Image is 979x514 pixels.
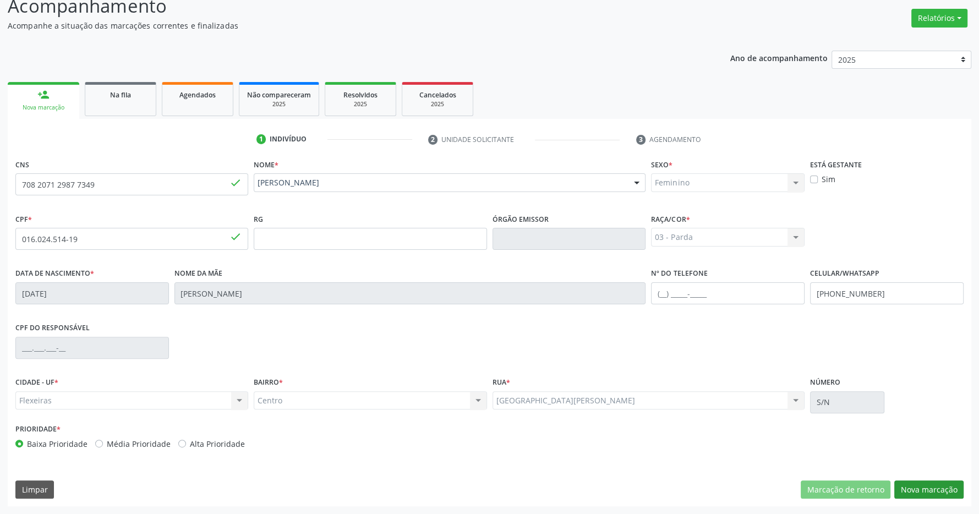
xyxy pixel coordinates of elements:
div: 2025 [333,100,388,108]
div: Nova marcação [15,103,72,112]
label: BAIRRO [254,374,283,391]
p: Acompanhe a situação das marcações correntes e finalizadas [8,20,682,31]
input: ___.___.___-__ [15,337,169,359]
div: 2025 [247,100,311,108]
label: Está gestante [810,156,862,173]
label: Órgão emissor [493,211,549,228]
label: RG [254,211,263,228]
label: Prioridade [15,421,61,438]
label: Data de nascimento [15,265,94,282]
div: 1 [256,134,266,144]
span: Não compareceram [247,90,311,100]
input: (__) _____-_____ [651,282,805,304]
label: CPF [15,211,32,228]
button: Nova marcação [894,480,964,499]
label: Média Prioridade [107,438,171,450]
span: Cancelados [419,90,456,100]
span: Na fila [110,90,131,100]
label: Nome da mãe [174,265,222,282]
div: Indivíduo [270,134,307,144]
button: Marcação de retorno [801,480,890,499]
input: __/__/____ [15,282,169,304]
label: Número [810,374,840,391]
span: Agendados [179,90,216,100]
label: CIDADE - UF [15,374,58,391]
label: Sexo [651,156,672,173]
label: CNS [15,156,29,173]
label: Alta Prioridade [190,438,245,450]
input: (__) _____-_____ [810,282,964,304]
div: 2025 [410,100,465,108]
span: done [229,177,242,189]
p: Ano de acompanhamento [730,51,828,64]
label: Celular/WhatsApp [810,265,879,282]
span: Resolvidos [343,90,378,100]
label: Rua [493,374,510,391]
div: person_add [37,89,50,101]
label: Sim [822,173,835,185]
label: Raça/cor [651,211,690,228]
label: Nº do Telefone [651,265,707,282]
span: done [229,231,242,243]
span: [PERSON_NAME] [258,177,623,188]
button: Relatórios [911,9,967,28]
label: Baixa Prioridade [27,438,87,450]
label: CPF do responsável [15,320,90,337]
label: Nome [254,156,278,173]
